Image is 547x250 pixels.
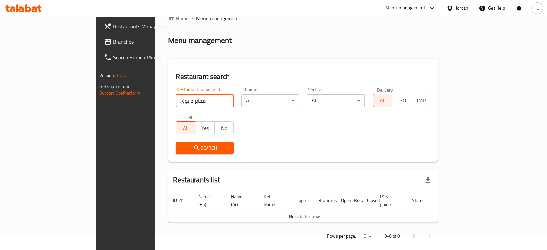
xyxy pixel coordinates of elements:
[191,15,194,22] li: /
[176,72,430,82] h2: Restaurant search
[241,94,299,107] div: All
[116,71,126,80] span: 1.0.0
[231,193,251,208] span: Name (Ar)
[173,197,185,204] span: ID
[180,115,192,119] label: Upsell
[327,232,356,240] p: Rows per page:
[307,94,365,107] div: All
[456,5,468,12] div: Jordan
[392,94,411,107] button: TGO
[291,191,313,210] th: Logo
[181,144,229,152] span: Search
[375,96,389,105] span: All
[176,121,195,134] button: All
[395,96,408,105] span: TGO
[420,172,435,188] div: Export file
[217,123,231,133] span: No
[195,121,215,134] button: Yes
[411,94,430,107] button: TMP
[168,35,232,46] h2: Menu management
[99,89,140,97] a: Support.OpsPlatform
[99,82,129,91] span: Get support on:
[99,50,187,65] a: Search Branch Phone
[113,22,182,30] span: Restaurants Management
[168,15,438,22] nav: breadcrumb
[377,87,393,92] label: Delivery
[113,38,182,46] span: Branches
[179,123,193,133] span: All
[168,191,463,223] table: enhanced table
[412,197,433,204] span: Status
[198,193,218,208] span: Name (En)
[176,94,234,107] input: Search for restaurant name or ID..
[99,34,187,50] a: Branches
[336,191,349,210] th: Open
[99,18,187,34] a: Restaurants Management
[198,123,212,133] span: Yes
[358,232,374,241] div: Rows per page:
[176,142,234,154] button: Search
[385,4,425,12] div: Menu-management
[414,96,428,105] span: TMP
[173,175,219,185] h2: Restaurants list
[313,191,336,210] th: Branches
[214,121,234,134] button: No
[373,94,392,107] button: All
[384,232,400,240] p: 0-0 of 0
[99,71,115,80] span: Version:
[113,53,182,61] span: Search Branch Phone
[289,212,320,221] span: No data to show
[349,191,362,210] th: Busy
[362,191,375,210] th: Closed
[264,193,284,208] span: Ref. Name
[196,15,239,22] span: Menu management
[380,193,399,208] span: POS group
[536,5,538,12] span: L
